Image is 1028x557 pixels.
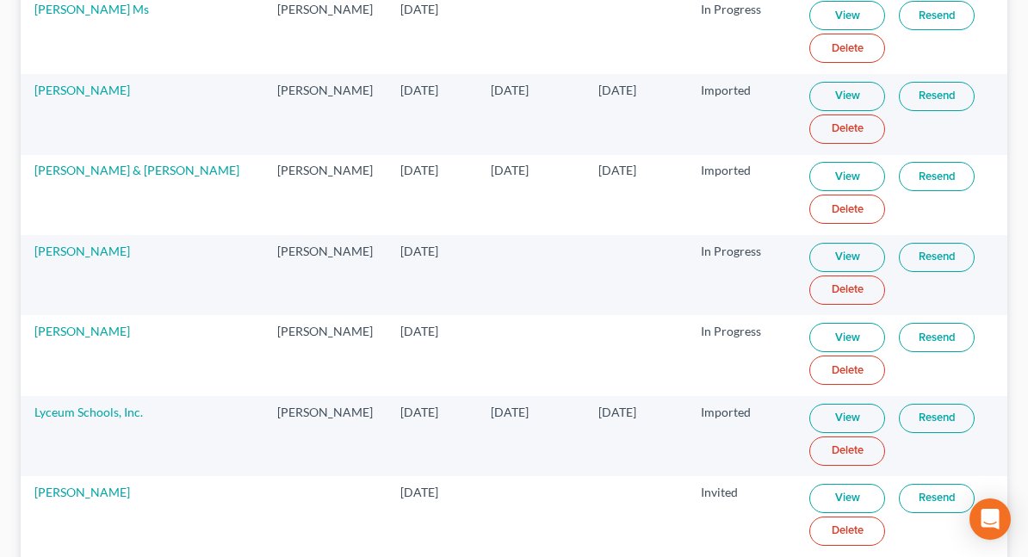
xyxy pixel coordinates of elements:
[687,74,796,154] td: Imported
[34,324,130,338] a: [PERSON_NAME]
[400,324,438,338] span: [DATE]
[899,162,975,191] a: Resend
[809,323,885,352] a: View
[34,2,149,16] a: [PERSON_NAME] Ms
[809,275,885,305] a: Delete
[809,404,885,433] a: View
[899,404,975,433] a: Resend
[491,83,529,97] span: [DATE]
[34,485,130,499] a: [PERSON_NAME]
[687,315,796,395] td: In Progress
[969,498,1011,540] div: Open Intercom Messenger
[598,83,636,97] span: [DATE]
[809,484,885,513] a: View
[400,83,438,97] span: [DATE]
[809,243,885,272] a: View
[400,2,438,16] span: [DATE]
[687,235,796,315] td: In Progress
[809,356,885,385] a: Delete
[687,155,796,235] td: Imported
[34,405,143,419] a: Lyceum Schools, Inc.
[491,405,529,419] span: [DATE]
[687,396,796,476] td: Imported
[809,1,885,30] a: View
[400,405,438,419] span: [DATE]
[263,315,387,395] td: [PERSON_NAME]
[687,476,796,556] td: Invited
[809,82,885,111] a: View
[809,34,885,63] a: Delete
[263,155,387,235] td: [PERSON_NAME]
[809,517,885,546] a: Delete
[263,74,387,154] td: [PERSON_NAME]
[34,163,239,177] a: [PERSON_NAME] & [PERSON_NAME]
[899,243,975,272] a: Resend
[809,114,885,144] a: Delete
[263,396,387,476] td: [PERSON_NAME]
[899,82,975,111] a: Resend
[809,162,885,191] a: View
[491,163,529,177] span: [DATE]
[34,83,130,97] a: [PERSON_NAME]
[400,163,438,177] span: [DATE]
[400,485,438,499] span: [DATE]
[899,484,975,513] a: Resend
[34,244,130,258] a: [PERSON_NAME]
[263,235,387,315] td: [PERSON_NAME]
[899,1,975,30] a: Resend
[809,195,885,224] a: Delete
[598,405,636,419] span: [DATE]
[899,323,975,352] a: Resend
[400,244,438,258] span: [DATE]
[598,163,636,177] span: [DATE]
[809,436,885,466] a: Delete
